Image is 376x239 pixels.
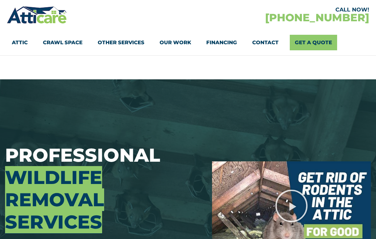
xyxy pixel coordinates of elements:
[5,144,202,233] h3: Professional
[43,35,83,50] a: Crawl Space
[252,35,279,50] a: Contact
[188,7,369,12] div: CALL NOW!
[206,35,237,50] a: Financing
[12,35,364,50] nav: Menu
[275,189,308,223] div: Play Video
[290,35,337,50] a: Get A Quote
[98,35,144,50] a: Other Services
[160,35,191,50] a: Our Work
[12,35,28,50] a: Attic
[5,166,104,233] span: Wildlife Removal Services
